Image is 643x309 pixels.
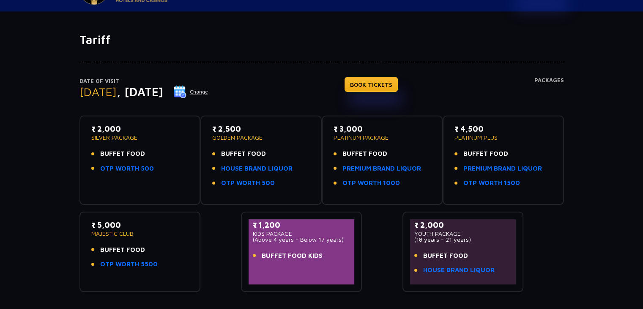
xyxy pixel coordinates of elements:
p: ₹ 5,000 [91,219,189,231]
p: ₹ 2,500 [212,123,310,135]
h4: Packages [534,77,564,108]
h1: Tariff [79,33,564,47]
p: ₹ 2,000 [414,219,512,231]
a: OTP WORTH 1000 [342,178,400,188]
span: BUFFET FOOD [100,245,145,255]
a: OTP WORTH 5500 [100,259,158,269]
p: ₹ 3,000 [334,123,431,135]
span: BUFFET FOOD [463,149,508,159]
span: [DATE] [79,85,117,99]
a: HOUSE BRAND LIQUOR [423,265,495,275]
p: ₹ 2,000 [91,123,189,135]
span: , [DATE] [117,85,163,99]
span: BUFFET FOOD KIDS [262,251,323,261]
span: BUFFET FOOD [423,251,468,261]
p: (Above 4 years - Below 17 years) [253,237,350,243]
a: BOOK TICKETS [345,77,398,92]
p: ₹ 1,200 [253,219,350,231]
p: Date of Visit [79,77,208,86]
span: BUFFET FOOD [221,149,266,159]
p: KIDS PACKAGE [253,231,350,237]
button: Change [173,85,208,99]
a: OTP WORTH 1500 [463,178,520,188]
p: (18 years - 21 years) [414,237,512,243]
a: HOUSE BRAND LIQUOR [221,164,293,174]
span: BUFFET FOOD [342,149,387,159]
span: BUFFET FOOD [100,149,145,159]
p: YOUTH PACKAGE [414,231,512,237]
a: OTP WORTH 500 [100,164,154,174]
p: GOLDEN PACKAGE [212,135,310,141]
p: PLATINUM PACKAGE [334,135,431,141]
p: SILVER PACKAGE [91,135,189,141]
a: OTP WORTH 500 [221,178,275,188]
a: PREMIUM BRAND LIQUOR [342,164,421,174]
a: PREMIUM BRAND LIQUOR [463,164,542,174]
p: MAJESTIC CLUB [91,231,189,237]
p: ₹ 4,500 [454,123,552,135]
p: PLATINUM PLUS [454,135,552,141]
